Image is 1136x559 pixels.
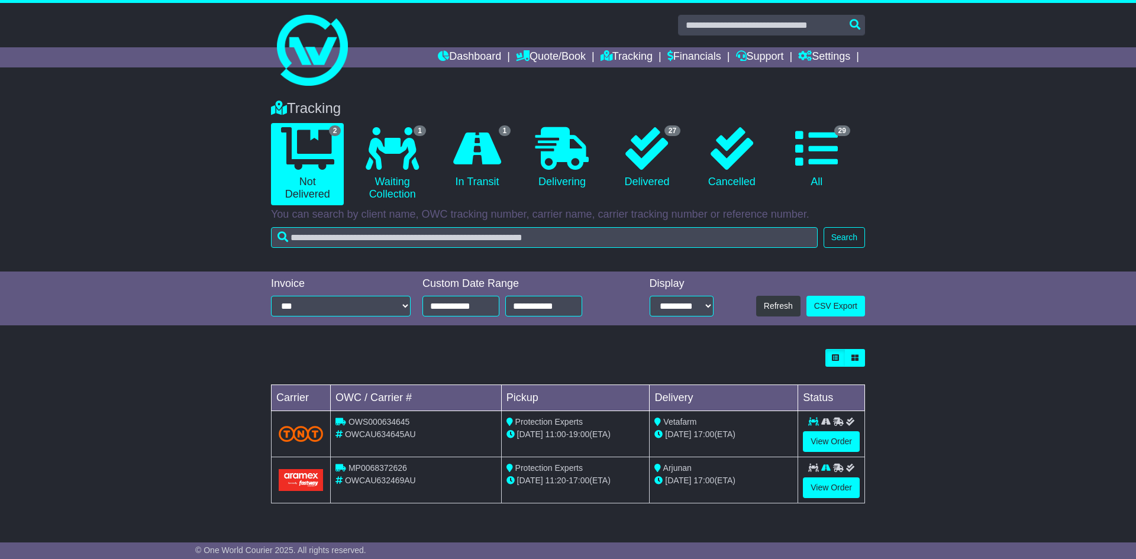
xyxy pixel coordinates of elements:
div: Invoice [271,277,411,290]
span: 17:00 [693,476,714,485]
a: 2 Not Delivered [271,123,344,205]
span: [DATE] [665,429,691,439]
span: Protection Experts [515,463,583,473]
a: Delivering [525,123,598,193]
a: 29 All [780,123,853,193]
span: Vetafarm [663,417,696,426]
div: Tracking [265,100,871,117]
span: Arjunan [663,463,692,473]
a: Settings [798,47,850,67]
span: OWS000634645 [348,417,410,426]
span: 11:20 [546,476,566,485]
td: Delivery [650,385,798,411]
td: OWC / Carrier # [331,385,502,411]
div: Display [650,277,714,290]
span: 27 [664,125,680,136]
td: Pickup [501,385,650,411]
span: OWCAU632469AU [345,476,416,485]
span: 1 [499,125,511,136]
button: Search [824,227,865,248]
span: [DATE] [517,429,543,439]
span: [DATE] [517,476,543,485]
a: View Order [803,431,860,452]
div: - (ETA) [506,474,645,487]
span: 17:00 [693,429,714,439]
a: 1 In Transit [441,123,514,193]
span: 17:00 [569,476,589,485]
a: 27 Delivered [611,123,683,193]
a: CSV Export [806,296,865,316]
p: You can search by client name, OWC tracking number, carrier name, carrier tracking number or refe... [271,208,865,221]
div: (ETA) [654,428,793,441]
a: Tracking [601,47,653,67]
img: TNT_Domestic.png [279,426,323,442]
span: 29 [834,125,850,136]
a: Quote/Book [516,47,586,67]
div: Custom Date Range [422,277,612,290]
a: Dashboard [438,47,501,67]
div: (ETA) [654,474,793,487]
span: [DATE] [665,476,691,485]
span: © One World Courier 2025. All rights reserved. [195,545,366,555]
a: Financials [667,47,721,67]
span: OWCAU634645AU [345,429,416,439]
a: Cancelled [695,123,768,193]
span: 19:00 [569,429,589,439]
td: Status [798,385,865,411]
span: 2 [329,125,341,136]
a: Support [736,47,784,67]
span: 11:00 [546,429,566,439]
img: Aramex.png [279,469,323,491]
span: 1 [414,125,426,136]
div: - (ETA) [506,428,645,441]
button: Refresh [756,296,801,316]
a: 1 Waiting Collection [356,123,428,205]
span: Protection Experts [515,417,583,426]
span: MP0068372626 [348,463,407,473]
a: View Order [803,477,860,498]
td: Carrier [272,385,331,411]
